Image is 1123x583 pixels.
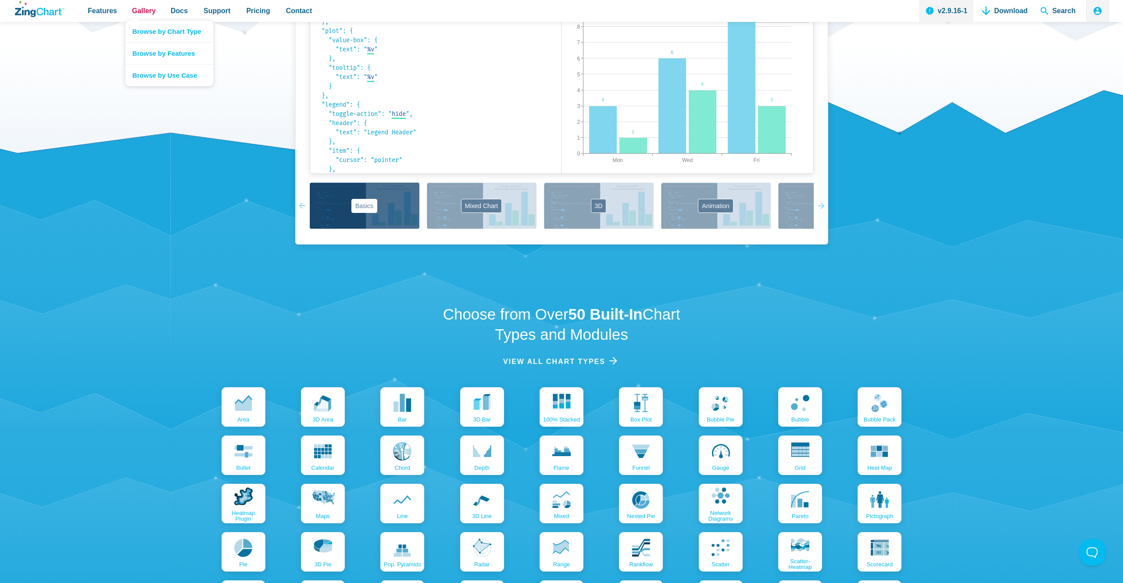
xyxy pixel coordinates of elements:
[314,561,331,567] span: 3D pie
[132,5,156,17] span: Gallery
[778,532,822,572] a: scatter-heatmap
[858,387,901,427] a: bubble pack
[125,21,213,42] a: Browse by Chart Type
[222,387,265,427] a: area
[312,417,333,422] span: 3D area
[770,97,773,102] tspan: 3
[858,484,901,523] a: pictograph
[630,417,651,422] span: box plot
[125,64,213,86] a: Browse by Use Case
[795,465,806,471] span: grid
[632,465,650,471] span: funnel
[778,484,822,523] a: pareto
[778,183,888,229] button: Labels
[553,561,570,567] span: range
[171,5,188,17] span: Docs
[778,387,822,427] a: bubble
[627,513,655,519] span: nested pie
[544,183,654,229] button: 3D
[867,561,893,567] span: scorecard
[236,465,250,471] span: bullet
[1079,539,1105,565] iframe: Toggle Customer Support
[433,304,690,344] h2: Choose from Over Chart Types and Modules
[222,484,265,523] a: Heatmap Plugin
[222,532,265,572] a: pie
[699,532,743,572] a: scatter
[540,484,583,523] a: mixed
[661,183,771,229] button: Animation
[540,387,583,427] a: 100% Stacked
[619,484,663,523] a: nested pie
[503,356,620,367] a: View all chart Types
[867,465,892,471] span: Heat map
[792,513,808,519] span: pareto
[712,465,729,471] span: gauge
[246,5,270,17] span: Pricing
[554,465,569,471] span: flame
[427,183,536,229] button: Mixed Chart
[301,387,345,427] a: 3D area
[380,532,424,572] a: pop. pyramids
[540,532,583,572] a: range
[392,110,406,118] span: hide
[780,558,820,570] span: scatter-heatmap
[384,561,421,567] span: pop. pyramids
[699,435,743,475] a: gauge
[707,417,734,422] span: bubble pie
[239,561,247,567] span: pie
[569,306,643,323] strong: 50 Built-In
[88,5,117,17] span: Features
[301,435,345,475] a: calendar
[125,42,213,64] a: Browse by Features
[204,5,230,17] span: Support
[503,356,605,367] span: View all chart Types
[395,465,410,471] span: chord
[286,5,312,17] span: Contact
[866,513,893,519] span: pictograph
[301,484,345,523] a: maps
[699,484,743,523] a: Network Diagrams
[858,532,901,572] a: scorecard
[222,435,265,475] a: bullet
[380,484,424,523] a: line
[619,387,663,427] a: box plot
[367,46,374,53] span: %v
[460,532,504,572] a: radar
[316,513,330,519] span: maps
[474,465,490,471] span: depth
[629,561,653,567] span: rankflow
[380,435,424,475] a: chord
[398,417,407,422] span: bar
[460,387,504,427] a: 3D bar
[701,510,740,522] span: Network Diagrams
[301,532,345,572] a: 3D pie
[474,561,490,567] span: radar
[699,387,743,427] a: bubble pie
[15,1,64,17] a: ZingChart Logo. Click to return to the homepage
[864,417,896,422] span: bubble pack
[367,73,374,81] span: %v
[473,417,490,422] span: 3D bar
[778,435,822,475] a: grid
[619,435,663,475] a: funnel
[619,532,663,572] a: rankflow
[237,417,249,422] span: area
[380,387,424,427] a: bar
[858,435,901,475] a: Heat map
[543,417,580,422] span: 100% Stacked
[311,465,335,471] span: calendar
[791,417,809,422] span: bubble
[554,513,569,519] span: mixed
[472,513,492,519] span: 3D line
[397,513,408,519] span: line
[460,435,504,475] a: depth
[224,510,263,522] span: Heatmap Plugin
[712,561,730,567] span: scatter
[540,435,583,475] a: flame
[310,183,419,229] button: Basics
[460,484,504,523] a: 3D line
